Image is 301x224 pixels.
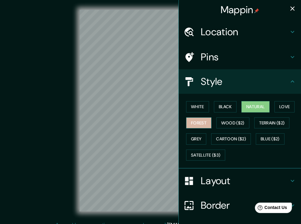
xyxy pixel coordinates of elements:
[254,8,259,13] img: pin-icon.png
[179,193,301,218] div: Border
[214,101,237,112] button: Black
[211,133,251,145] button: Cartoon ($2)
[201,51,289,63] h4: Pins
[256,133,284,145] button: Blue ($2)
[179,20,301,44] div: Location
[186,117,211,129] button: Forest
[186,101,209,112] button: White
[221,4,259,16] h4: Mappin
[201,199,289,211] h4: Border
[247,200,294,217] iframe: Help widget launcher
[186,133,206,145] button: Grey
[201,75,289,88] h4: Style
[216,117,249,129] button: Wood ($2)
[179,169,301,193] div: Layout
[79,10,222,211] canvas: Map
[274,101,295,112] button: Love
[201,26,289,38] h4: Location
[254,117,290,129] button: Terrain ($2)
[186,150,225,161] button: Satellite ($3)
[179,45,301,69] div: Pins
[201,175,289,187] h4: Layout
[179,69,301,94] div: Style
[241,101,270,112] button: Natural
